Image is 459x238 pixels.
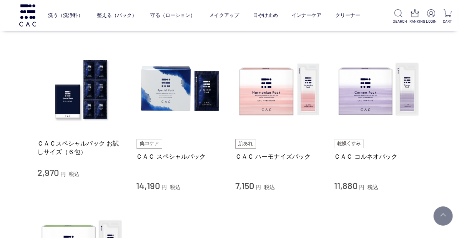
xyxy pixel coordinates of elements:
span: 円 [256,184,261,190]
img: logo [18,4,37,26]
a: インナーケア [291,6,321,24]
a: 日やけ止め [253,6,278,24]
span: 円 [161,184,167,190]
a: RANKING [409,9,420,24]
a: ＣＡＣスペシャルパック お試しサイズ（６包） [37,139,125,156]
a: ＣＡＣ コルネオパック [334,153,422,161]
span: 税込 [69,171,80,177]
span: 7,150 [235,180,254,191]
a: ＣＡＣ ハーモナイズパック [235,153,323,161]
p: CART [442,18,453,24]
a: CART [442,9,453,24]
p: RANKING [409,18,420,24]
span: 11,880 [334,180,358,191]
a: 守る（ローション） [151,6,196,24]
a: ＣＡＣ スペシャルパック [136,153,224,161]
span: 円 [60,171,66,177]
img: ＣＡＣ スペシャルパック [136,46,224,134]
img: 乾燥くすみ [334,139,364,149]
img: ＣＡＣ コルネオパック [334,46,422,134]
a: 洗う（洗浄料） [48,6,83,24]
img: ＣＡＣスペシャルパック お試しサイズ（６包） [37,46,125,134]
a: クリーナー [335,6,360,24]
p: SEARCH [393,18,404,24]
span: 2,970 [37,167,59,178]
a: メイクアップ [209,6,239,24]
img: 肌あれ [235,139,256,149]
span: 税込 [368,184,378,190]
p: LOGIN [426,18,436,24]
span: 円 [359,184,364,190]
span: 税込 [170,184,181,190]
img: ＣＡＣ ハーモナイズパック [235,46,323,134]
span: 14,190 [136,180,160,191]
a: LOGIN [426,9,436,24]
span: 税込 [264,184,275,190]
a: SEARCH [393,9,404,24]
a: 整える（パック） [97,6,137,24]
img: 集中ケア [136,139,163,149]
